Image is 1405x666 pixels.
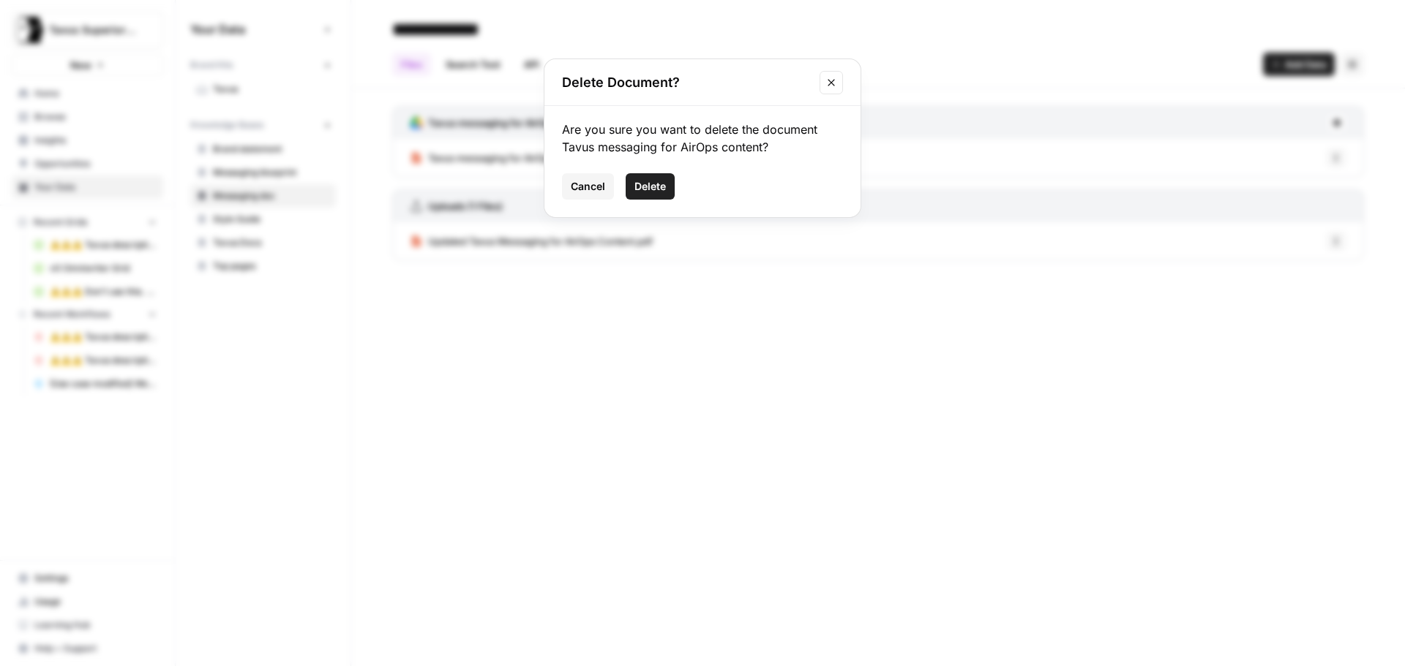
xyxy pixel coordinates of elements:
[562,121,843,156] div: Are you sure you want to delete the document Tavus messaging for AirOps content?
[562,173,614,200] button: Cancel
[626,173,675,200] button: Delete
[634,179,666,194] span: Delete
[562,72,811,93] h2: Delete Document?
[820,71,843,94] button: Close modal
[571,179,605,194] span: Cancel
